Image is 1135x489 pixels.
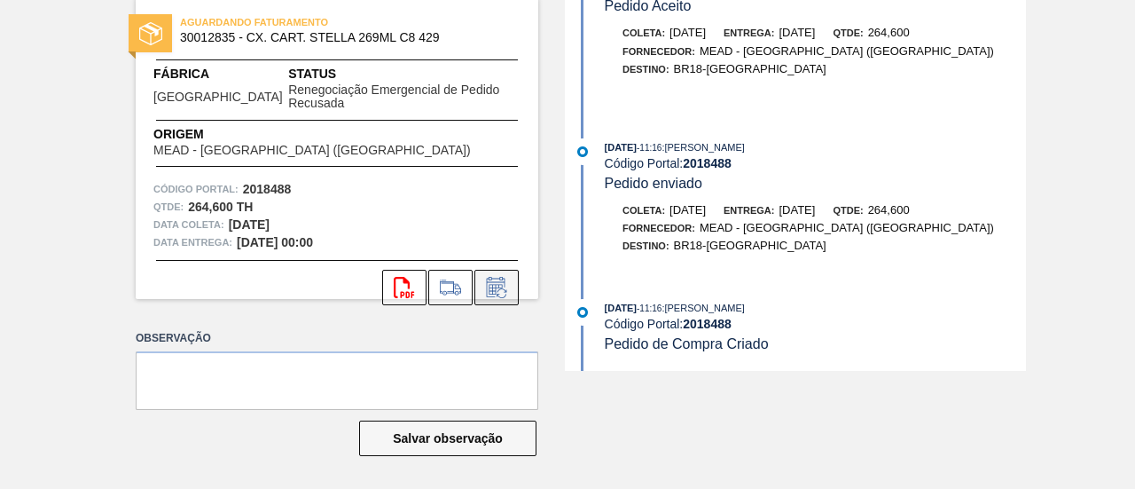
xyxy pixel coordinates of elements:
span: [DATE] [605,142,637,153]
strong: [DATE] [229,217,270,232]
span: BR18-[GEOGRAPHIC_DATA] [674,239,826,252]
span: : [PERSON_NAME] [661,303,745,313]
span: [DATE] [669,26,706,39]
span: Fornecedor: [622,223,695,233]
strong: [DATE] 00:00 [237,235,313,249]
span: MEAD - [GEOGRAPHIC_DATA] ([GEOGRAPHIC_DATA]) [700,221,994,234]
span: Coleta: [622,205,665,216]
span: Destino: [622,241,669,251]
span: : [PERSON_NAME] [661,142,745,153]
span: [DATE] [605,303,637,313]
img: atual [577,146,588,157]
span: Qtde: [833,28,863,38]
img: atual [577,307,588,318]
strong: 2018488 [683,156,732,170]
label: Observação [136,326,538,351]
span: MEAD - [GEOGRAPHIC_DATA] ([GEOGRAPHIC_DATA]) [700,44,994,58]
strong: 2018488 [683,317,732,331]
img: status [139,22,162,45]
span: Destino: [622,64,669,75]
span: - 11:16 [637,143,661,153]
strong: 264,600 TH [188,200,253,214]
span: [DATE] [669,203,706,217]
span: Data coleta: [153,216,224,233]
span: AGUARDANDO FATURAMENTO [180,13,428,31]
span: Origem [153,125,521,144]
span: [DATE] [779,26,815,39]
span: 264,600 [868,26,910,39]
div: Abrir arquivo PDF [382,270,427,305]
span: Entrega: [724,28,774,38]
span: - 11:16 [637,304,661,313]
span: Status [288,65,521,83]
span: Pedido de Compra Criado [605,336,769,351]
span: Código Portal: [153,180,239,198]
strong: 2018488 [243,182,292,196]
div: Código Portal: [605,156,1026,170]
span: Fábrica [153,65,288,83]
div: Código Portal: [605,317,1026,331]
button: Salvar observação [359,421,536,456]
span: Data entrega: [153,233,232,251]
div: Ir para Composição de Carga [428,270,473,305]
span: [DATE] [779,203,815,217]
span: Coleta: [622,28,665,38]
span: [GEOGRAPHIC_DATA] [153,91,283,104]
span: Pedido enviado [605,176,702,191]
span: 264,600 [868,203,910,217]
span: 30012835 - CX. CART. STELLA 269ML C8 429 [180,31,502,44]
span: Fornecedor: [622,46,695,57]
span: BR18-[GEOGRAPHIC_DATA] [674,62,826,75]
div: Informar alteração no pedido [474,270,519,305]
span: MEAD - [GEOGRAPHIC_DATA] ([GEOGRAPHIC_DATA]) [153,144,471,157]
span: Qtde: [833,205,863,216]
span: Qtde : [153,198,184,216]
span: Entrega: [724,205,774,216]
span: Renegociação Emergencial de Pedido Recusada [288,83,521,111]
